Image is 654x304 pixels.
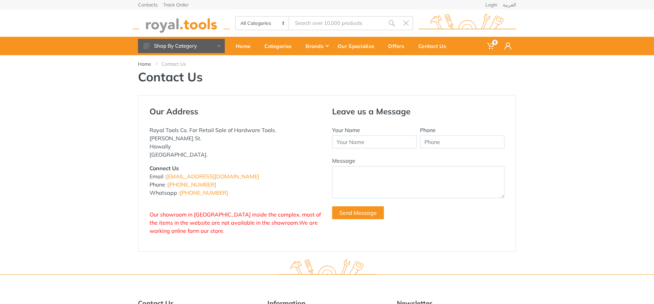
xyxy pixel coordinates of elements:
a: العربية [503,2,516,7]
a: Home [231,37,260,55]
select: Category [236,17,289,30]
h4: Leave us a Message [332,107,504,116]
span: 0 [492,40,498,45]
div: Offers [383,39,414,53]
strong: Connect Us [150,165,179,172]
a: 0 [482,37,500,55]
button: Send Message [332,206,384,219]
a: [PHONE_NUMBER] [168,181,216,188]
label: Your Name [332,126,360,134]
a: Offers [383,37,414,55]
a: Home [138,61,151,67]
label: Phone [420,126,436,134]
div: Brands [301,39,333,53]
a: Login [485,2,497,7]
img: royal.tools Logo [133,14,230,33]
a: [PHONE_NUMBER] [180,189,228,196]
label: Message [332,157,355,165]
span: Our showroom in [GEOGRAPHIC_DATA] inside the complex, most of the items in the website are not av... [150,211,321,234]
li: Contact Us [161,61,196,67]
input: Your Name [332,135,417,148]
div: Our Specialize [333,39,383,53]
img: royal.tools Logo [278,259,376,278]
img: royal.tools Logo [418,14,516,33]
nav: breadcrumb [138,61,516,67]
div: Home [231,39,260,53]
p: Email : Phone : Whatsapp : [150,164,322,197]
a: Contact Us [414,37,455,55]
input: Phone [420,135,504,148]
a: Contacts [138,2,158,7]
div: Categories [260,39,301,53]
button: Shop By Category [138,39,225,53]
h1: Contact Us [138,69,516,84]
h4: Our Address [150,107,322,116]
a: [EMAIL_ADDRESS][DOMAIN_NAME] [166,173,259,180]
div: Contact Us [414,39,455,53]
p: Royal Tools Co. For Retail Sale of Hardware Tools. [PERSON_NAME] St. Hawally [GEOGRAPHIC_DATA]. [150,126,322,159]
a: Track Order [163,2,189,7]
a: Categories [260,37,301,55]
a: Our Specialize [333,37,383,55]
input: Site search [289,16,385,30]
